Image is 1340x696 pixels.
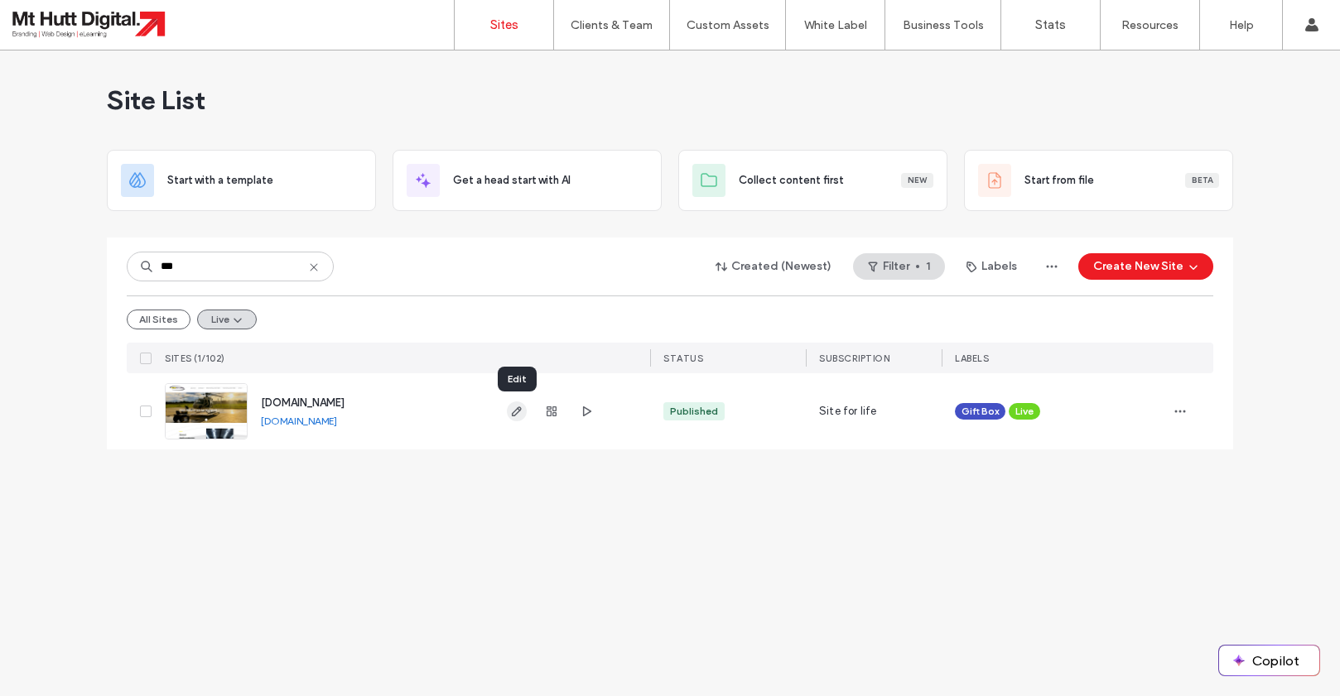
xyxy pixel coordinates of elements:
[670,404,718,419] div: Published
[498,367,537,391] div: Edit
[901,173,933,188] div: New
[955,353,989,364] span: LABELS
[964,150,1233,211] div: Start from fileBeta
[853,253,945,280] button: Filter1
[490,17,518,32] label: Sites
[393,150,662,211] div: Get a head start with AI
[819,403,877,420] span: Site for life
[1015,404,1034,419] span: Live
[453,172,571,189] span: Get a head start with AI
[1121,18,1179,32] label: Resources
[687,18,769,32] label: Custom Assets
[678,150,947,211] div: Collect content firstNew
[107,84,205,117] span: Site List
[819,353,889,364] span: Subscription
[1185,173,1219,188] div: Beta
[197,310,257,329] button: Live
[739,172,844,189] span: Collect content first
[261,396,345,409] a: [DOMAIN_NAME]
[701,253,846,280] button: Created (Newest)
[804,18,867,32] label: White Label
[38,12,72,26] span: Help
[127,310,190,329] button: All Sites
[1219,646,1319,675] button: Copilot
[1229,18,1254,32] label: Help
[571,18,653,32] label: Clients & Team
[663,353,703,364] span: STATUS
[167,172,273,189] span: Start with a template
[107,150,376,211] div: Start with a template
[962,404,999,419] span: Gift Box
[261,415,337,427] a: [DOMAIN_NAME]
[1035,17,1066,32] label: Stats
[952,253,1032,280] button: Labels
[903,18,984,32] label: Business Tools
[165,353,225,364] span: SITES (1/102)
[1078,253,1213,280] button: Create New Site
[1024,172,1094,189] span: Start from file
